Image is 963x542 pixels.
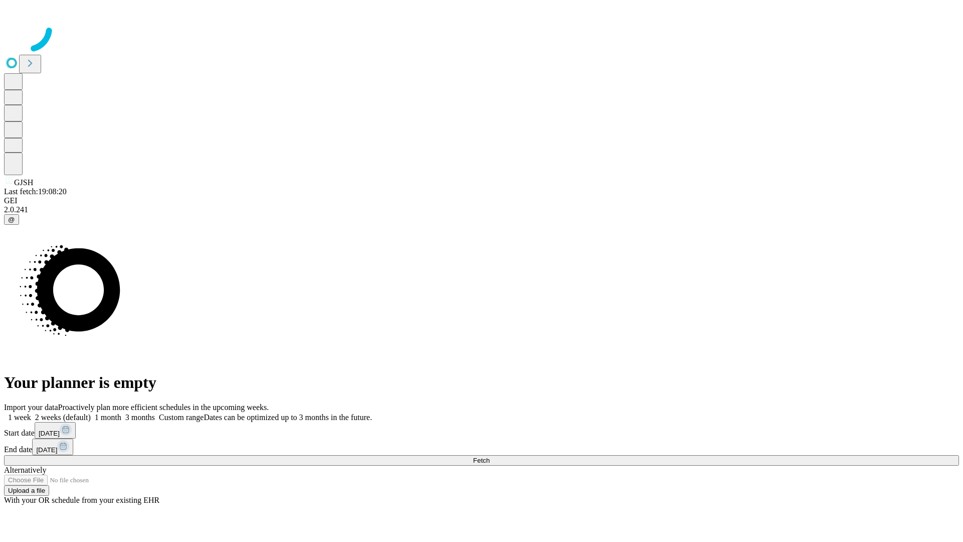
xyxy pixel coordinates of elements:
[95,413,121,422] span: 1 month
[125,413,155,422] span: 3 months
[4,196,959,205] div: GEI
[4,373,959,392] h1: Your planner is empty
[14,178,33,187] span: GJSH
[159,413,204,422] span: Custom range
[4,214,19,225] button: @
[4,187,67,196] span: Last fetch: 19:08:20
[4,422,959,439] div: Start date
[36,446,57,454] span: [DATE]
[35,413,91,422] span: 2 weeks (default)
[4,485,49,496] button: Upload a file
[39,430,60,437] span: [DATE]
[32,439,73,455] button: [DATE]
[4,466,46,474] span: Alternatively
[473,457,490,464] span: Fetch
[4,205,959,214] div: 2.0.241
[4,403,58,412] span: Import your data
[35,422,76,439] button: [DATE]
[4,439,959,455] div: End date
[204,413,372,422] span: Dates can be optimized up to 3 months in the future.
[58,403,269,412] span: Proactively plan more efficient schedules in the upcoming weeks.
[8,413,31,422] span: 1 week
[4,496,159,504] span: With your OR schedule from your existing EHR
[4,455,959,466] button: Fetch
[8,216,15,223] span: @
